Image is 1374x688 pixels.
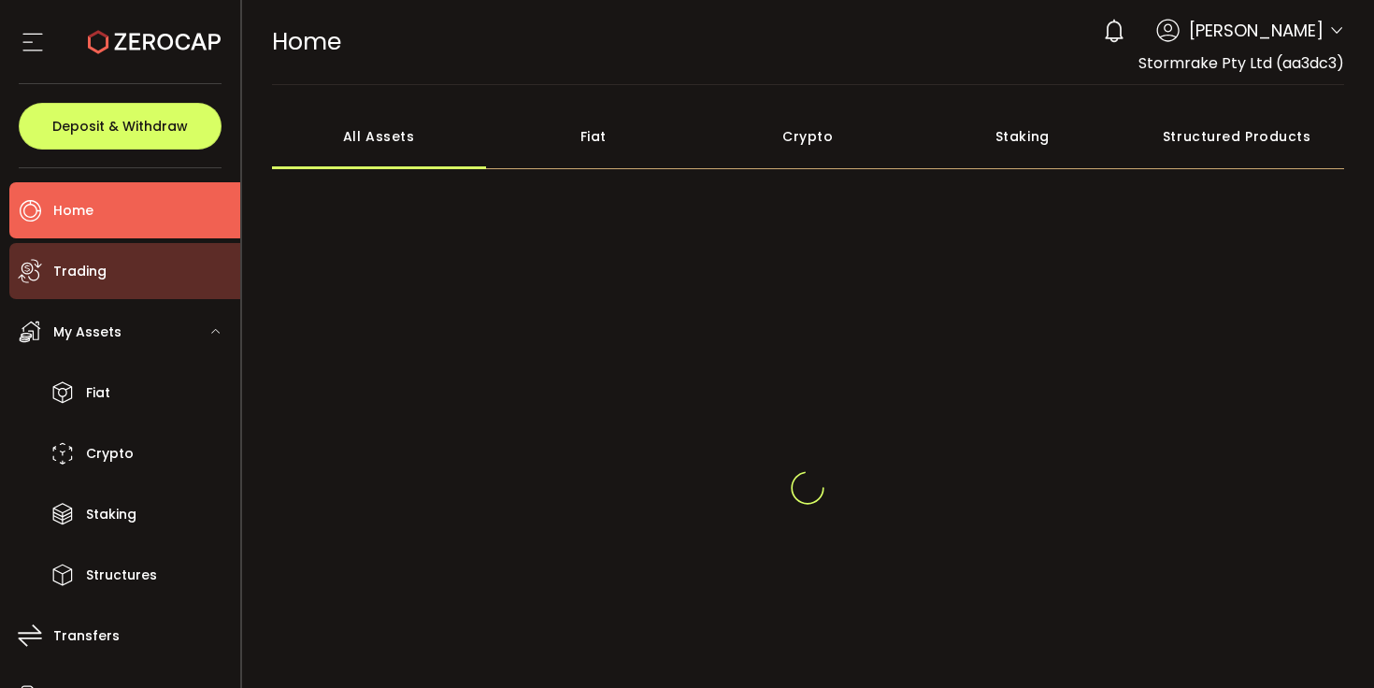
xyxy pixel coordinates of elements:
div: Staking [915,104,1130,169]
span: Home [53,197,93,224]
span: Structures [86,562,157,589]
span: Transfers [53,623,120,650]
span: Home [272,25,341,58]
span: [PERSON_NAME] [1189,18,1324,43]
span: Staking [86,501,136,528]
span: Stormrake Pty Ltd (aa3dc3) [1138,52,1344,74]
button: Deposit & Withdraw [19,103,222,150]
div: Structured Products [1130,104,1345,169]
div: Fiat [486,104,701,169]
span: Crypto [86,440,134,467]
div: Crypto [701,104,916,169]
span: Trading [53,258,107,285]
div: All Assets [272,104,487,169]
span: Deposit & Withdraw [52,120,188,133]
span: Fiat [86,380,110,407]
span: My Assets [53,319,122,346]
